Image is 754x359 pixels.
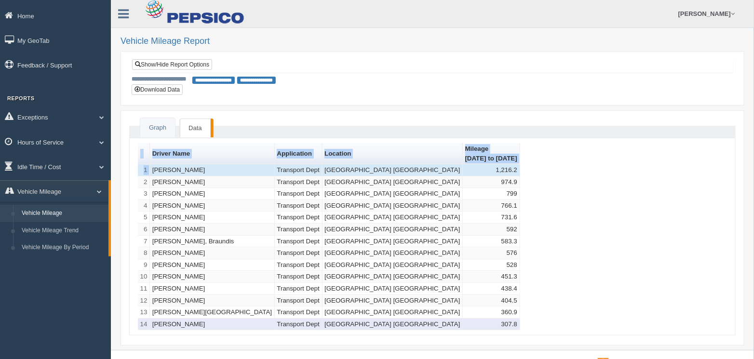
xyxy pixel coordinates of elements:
td: 360.9 [463,306,520,319]
td: [PERSON_NAME] [150,271,275,283]
td: [PERSON_NAME] [150,319,275,331]
td: [GEOGRAPHIC_DATA] [GEOGRAPHIC_DATA] [323,188,463,200]
td: [GEOGRAPHIC_DATA] [GEOGRAPHIC_DATA] [323,236,463,248]
td: [GEOGRAPHIC_DATA] [GEOGRAPHIC_DATA] [323,224,463,236]
td: [PERSON_NAME] [150,176,275,188]
a: Graph [140,118,175,138]
td: 307.8 [463,319,520,331]
td: 438.4 [463,283,520,295]
button: Download Data [132,84,183,95]
td: 8 [138,247,150,259]
th: Sort column [275,143,323,164]
td: [GEOGRAPHIC_DATA] [GEOGRAPHIC_DATA] [323,164,463,176]
td: Transport Dept [275,259,323,271]
td: [GEOGRAPHIC_DATA] [GEOGRAPHIC_DATA] [323,319,463,331]
td: 1 [138,164,150,176]
td: 11 [138,283,150,295]
td: [PERSON_NAME] [150,247,275,259]
td: [PERSON_NAME], Braundis [150,236,275,248]
th: Sort column [323,143,463,164]
td: 451.3 [463,271,520,283]
td: 766.1 [463,200,520,212]
td: [PERSON_NAME][GEOGRAPHIC_DATA] [150,306,275,319]
td: [GEOGRAPHIC_DATA] [GEOGRAPHIC_DATA] [323,271,463,283]
td: [PERSON_NAME] [150,212,275,224]
a: Data [180,119,210,138]
td: 10 [138,271,150,283]
td: [PERSON_NAME] [150,295,275,307]
td: Transport Dept [275,306,323,319]
td: Transport Dept [275,224,323,236]
td: 799 [463,188,520,200]
td: Transport Dept [275,176,323,188]
td: 576 [463,247,520,259]
td: [PERSON_NAME] [150,200,275,212]
td: [PERSON_NAME] [150,259,275,271]
td: 7 [138,236,150,248]
td: [PERSON_NAME] [150,164,275,176]
td: 528 [463,259,520,271]
td: Transport Dept [275,200,323,212]
a: Vehicle Mileage Trend [17,222,108,239]
td: Transport Dept [275,236,323,248]
td: Transport Dept [275,295,323,307]
th: Sort column [463,143,520,164]
td: [GEOGRAPHIC_DATA] [GEOGRAPHIC_DATA] [323,176,463,188]
td: 404.5 [463,295,520,307]
td: [PERSON_NAME] [150,224,275,236]
td: Transport Dept [275,283,323,295]
td: Transport Dept [275,319,323,331]
td: [PERSON_NAME] [150,188,275,200]
td: Transport Dept [275,164,323,176]
td: Transport Dept [275,247,323,259]
a: Vehicle Mileage [17,205,108,222]
td: 6 [138,224,150,236]
td: [GEOGRAPHIC_DATA] [GEOGRAPHIC_DATA] [323,295,463,307]
td: [GEOGRAPHIC_DATA] [GEOGRAPHIC_DATA] [323,200,463,212]
td: 9 [138,259,150,271]
td: [GEOGRAPHIC_DATA] [GEOGRAPHIC_DATA] [323,259,463,271]
td: 13 [138,306,150,319]
td: 4 [138,200,150,212]
td: 12 [138,295,150,307]
td: 1,216.2 [463,164,520,176]
td: 974.9 [463,176,520,188]
a: Show/Hide Report Options [132,59,212,70]
td: [PERSON_NAME] [150,283,275,295]
td: [GEOGRAPHIC_DATA] [GEOGRAPHIC_DATA] [323,212,463,224]
td: 592 [463,224,520,236]
td: 3 [138,188,150,200]
td: [GEOGRAPHIC_DATA] [GEOGRAPHIC_DATA] [323,247,463,259]
a: Vehicle Mileage By Period [17,239,108,256]
td: Transport Dept [275,271,323,283]
td: 2 [138,176,150,188]
td: Transport Dept [275,212,323,224]
td: [GEOGRAPHIC_DATA] [GEOGRAPHIC_DATA] [323,306,463,319]
td: Transport Dept [275,188,323,200]
h2: Vehicle Mileage Report [121,37,744,46]
td: 14 [138,319,150,331]
td: 5 [138,212,150,224]
td: 731.6 [463,212,520,224]
td: [GEOGRAPHIC_DATA] [GEOGRAPHIC_DATA] [323,283,463,295]
th: Sort column [150,143,275,164]
td: 583.3 [463,236,520,248]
